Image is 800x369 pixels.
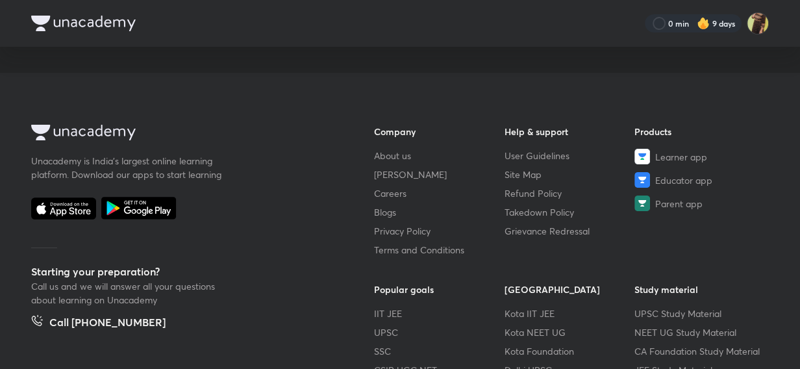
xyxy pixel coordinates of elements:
[374,344,505,358] a: SSC
[49,314,166,333] h5: Call [PHONE_NUMBER]
[374,243,505,257] a: Terms and Conditions
[505,125,635,138] h6: Help & support
[634,307,765,320] a: UPSC Study Material
[31,16,136,31] img: Company Logo
[634,196,765,211] a: Parent app
[655,173,712,187] span: Educator app
[374,307,505,320] a: IIT JEE
[655,150,707,164] span: Learner app
[505,186,635,200] a: Refund Policy
[374,168,505,181] a: [PERSON_NAME]
[31,125,332,144] a: Company Logo
[634,172,765,188] a: Educator app
[374,186,406,200] span: Careers
[634,344,765,358] a: CA Foundation Study Material
[31,314,166,333] a: Call [PHONE_NUMBER]
[505,149,635,162] a: User Guidelines
[634,149,650,164] img: Learner app
[634,325,765,339] a: NEET UG Study Material
[374,149,505,162] a: About us
[655,197,703,210] span: Parent app
[31,279,226,307] p: Call us and we will answer all your questions about learning on Unacademy
[634,125,765,138] h6: Products
[374,283,505,296] h6: Popular goals
[634,149,765,164] a: Learner app
[505,205,635,219] a: Takedown Policy
[505,168,635,181] a: Site Map
[374,325,505,339] a: UPSC
[31,154,226,181] p: Unacademy is India’s largest online learning platform. Download our apps to start learning
[634,283,765,296] h6: Study material
[374,224,505,238] a: Privacy Policy
[634,172,650,188] img: Educator app
[505,344,635,358] a: Kota Foundation
[634,196,650,211] img: Parent app
[31,264,332,279] h5: Starting your preparation?
[374,186,505,200] a: Careers
[374,205,505,219] a: Blogs
[505,283,635,296] h6: [GEOGRAPHIC_DATA]
[505,325,635,339] a: Kota NEET UG
[505,307,635,320] a: Kota IIT JEE
[747,12,769,34] img: Uma Kumari Rajput
[505,224,635,238] a: Grievance Redressal
[697,17,710,30] img: streak
[374,125,505,138] h6: Company
[31,125,136,140] img: Company Logo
